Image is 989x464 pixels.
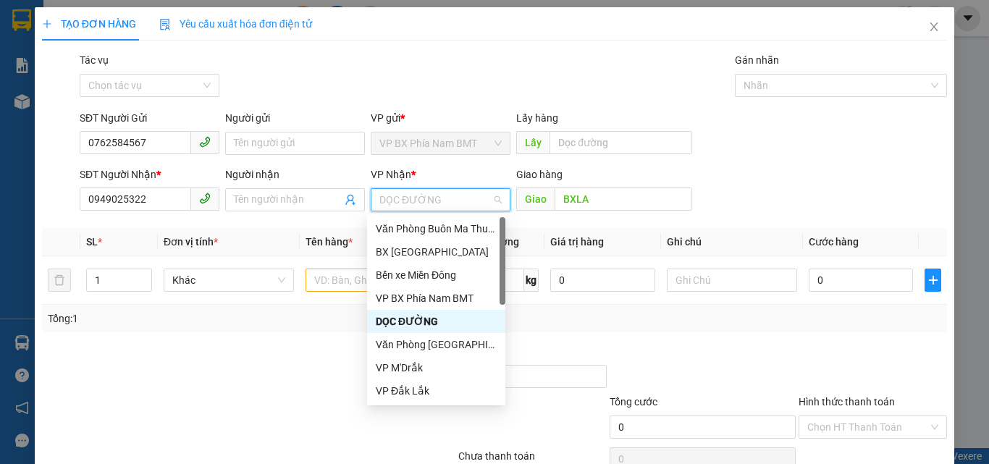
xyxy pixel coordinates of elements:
[376,290,497,306] div: VP BX Phía Nam BMT
[550,236,604,248] span: Giá trị hàng
[367,217,505,240] div: Văn Phòng Buôn Ma Thuột
[86,236,98,248] span: SL
[928,21,940,33] span: close
[306,269,436,292] input: VD: Bàn, Ghế
[371,169,411,180] span: VP Nhận
[367,333,505,356] div: Văn Phòng Tân Phú
[555,187,692,211] input: Dọc đường
[376,244,497,260] div: BX [GEOGRAPHIC_DATA]
[925,274,940,286] span: plus
[80,110,219,126] div: SĐT Người Gửi
[376,267,497,283] div: Bến xe Miền Đông
[159,19,171,30] img: icon
[306,236,353,248] span: Tên hàng
[809,236,859,248] span: Cước hàng
[367,379,505,402] div: VP Đắk Lắk
[376,337,497,353] div: Văn Phòng [GEOGRAPHIC_DATA]
[516,131,550,154] span: Lấy
[159,18,312,30] span: Yêu cầu xuất hóa đơn điện tử
[42,19,52,29] span: plus
[164,236,218,248] span: Đơn vị tính
[172,269,285,291] span: Khác
[376,313,497,329] div: DỌC ĐƯỜNG
[610,396,657,408] span: Tổng cước
[367,263,505,287] div: Bến xe Miền Đông
[225,166,365,182] div: Người nhận
[799,396,895,408] label: Hình thức thanh toán
[516,112,558,124] span: Lấy hàng
[376,221,497,237] div: Văn Phòng Buôn Ma Thuột
[42,18,136,30] span: TẠO ĐƠN HÀNG
[199,136,211,148] span: phone
[48,269,71,292] button: delete
[667,269,797,292] input: Ghi Chú
[376,360,497,376] div: VP M'Drắk
[925,269,941,292] button: plus
[367,356,505,379] div: VP M'Drắk
[367,287,505,310] div: VP BX Phía Nam BMT
[914,7,954,48] button: Close
[516,187,555,211] span: Giao
[225,110,365,126] div: Người gửi
[80,166,219,182] div: SĐT Người Nhận
[524,269,539,292] span: kg
[199,193,211,204] span: phone
[379,189,502,211] span: DỌC ĐƯỜNG
[367,240,505,263] div: BX Tây Ninh
[345,194,356,206] span: user-add
[550,131,692,154] input: Dọc đường
[376,383,497,399] div: VP Đắk Lắk
[48,311,383,326] div: Tổng: 1
[735,54,779,66] label: Gán nhãn
[80,54,109,66] label: Tác vụ
[371,110,510,126] div: VP gửi
[661,228,803,256] th: Ghi chú
[516,169,563,180] span: Giao hàng
[367,310,505,333] div: DỌC ĐƯỜNG
[379,132,502,154] span: VP BX Phía Nam BMT
[550,269,655,292] input: 0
